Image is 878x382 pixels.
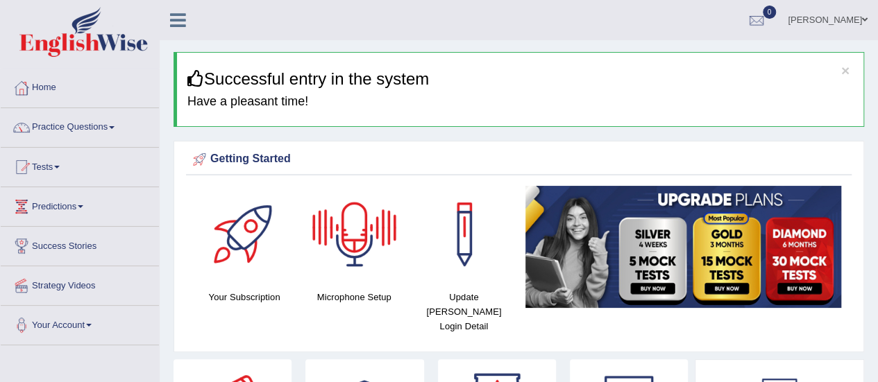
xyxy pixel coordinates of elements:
h3: Successful entry in the system [187,70,853,88]
div: Getting Started [189,149,848,170]
a: Practice Questions [1,108,159,143]
a: Success Stories [1,227,159,261]
a: Predictions [1,187,159,222]
a: Your Account [1,306,159,340]
h4: Microphone Setup [306,290,402,304]
h4: Have a pleasant time! [187,95,853,109]
button: × [841,63,850,78]
img: small5.jpg [525,186,841,308]
a: Tests [1,148,159,182]
a: Strategy Videos [1,266,159,301]
h4: Update [PERSON_NAME] Login Detail [416,290,512,333]
h4: Your Subscription [196,290,292,304]
a: Home [1,69,159,103]
span: 0 [763,6,777,19]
